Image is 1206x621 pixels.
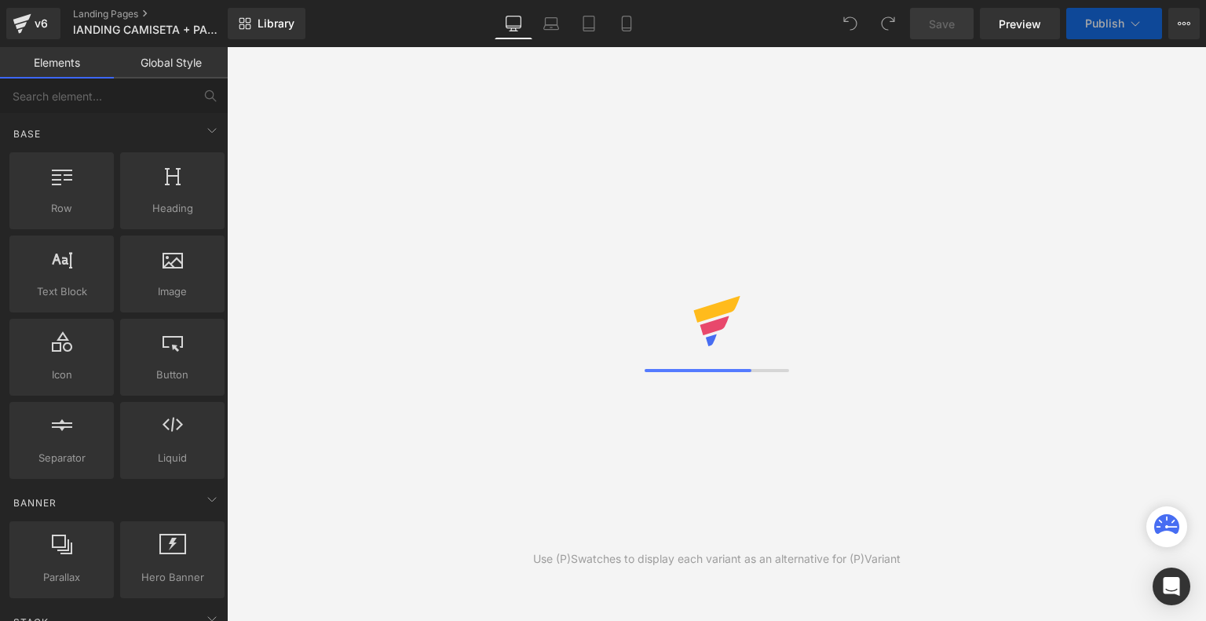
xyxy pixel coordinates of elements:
a: New Library [228,8,305,39]
div: v6 [31,13,51,34]
a: v6 [6,8,60,39]
div: Use (P)Swatches to display each variant as an alternative for (P)Variant [533,550,901,568]
span: Liquid [125,450,220,466]
span: Parallax [14,569,109,586]
button: Redo [872,8,904,39]
a: Landing Pages [73,8,254,20]
span: Row [14,200,109,217]
span: Hero Banner [125,569,220,586]
span: Button [125,367,220,383]
span: Banner [12,495,58,510]
a: Tablet [570,8,608,39]
button: Undo [835,8,866,39]
a: Mobile [608,8,645,39]
a: Preview [980,8,1060,39]
a: Global Style [114,47,228,79]
span: Base [12,126,42,141]
a: Laptop [532,8,570,39]
button: Publish [1066,8,1162,39]
span: Image [125,283,220,300]
div: Open Intercom Messenger [1153,568,1190,605]
button: More [1168,8,1200,39]
span: Text Block [14,283,109,300]
span: lANDING CAMISETA + PANTALONETA + ZAPATOS [73,24,224,36]
span: Icon [14,367,109,383]
span: Save [929,16,955,32]
span: Preview [999,16,1041,32]
span: Separator [14,450,109,466]
a: Desktop [495,8,532,39]
span: Publish [1085,17,1124,30]
span: Heading [125,200,220,217]
span: Library [258,16,294,31]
